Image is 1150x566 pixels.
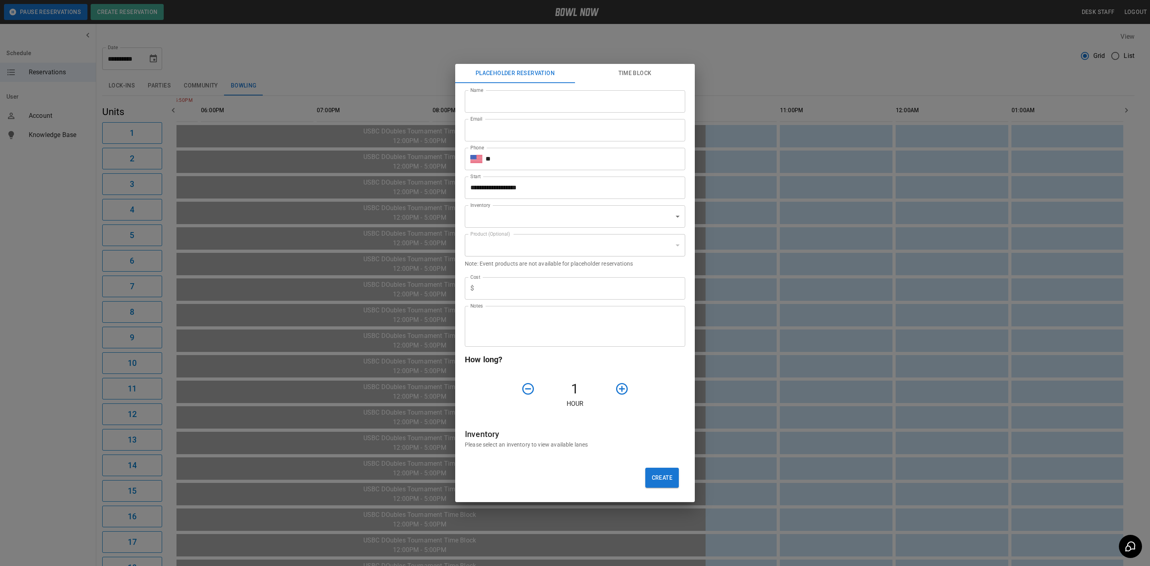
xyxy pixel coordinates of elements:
button: Select country [470,153,482,165]
p: $ [470,284,474,293]
div: ​ [465,234,685,256]
button: Time Block [575,64,695,83]
p: Note: Event products are not available for placeholder reservations [465,260,685,268]
input: Choose date, selected date is Oct 25, 2025 [465,177,680,199]
p: Hour [465,399,685,409]
h6: How long? [465,353,685,366]
h4: 1 [538,381,612,397]
div: ​ [465,205,685,228]
button: Create [645,468,679,488]
button: Placeholder Reservation [455,64,575,83]
h6: Inventory [465,428,685,441]
label: Phone [470,144,484,151]
p: Please select an inventory to view available lanes [465,441,685,449]
label: Start [470,173,481,180]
